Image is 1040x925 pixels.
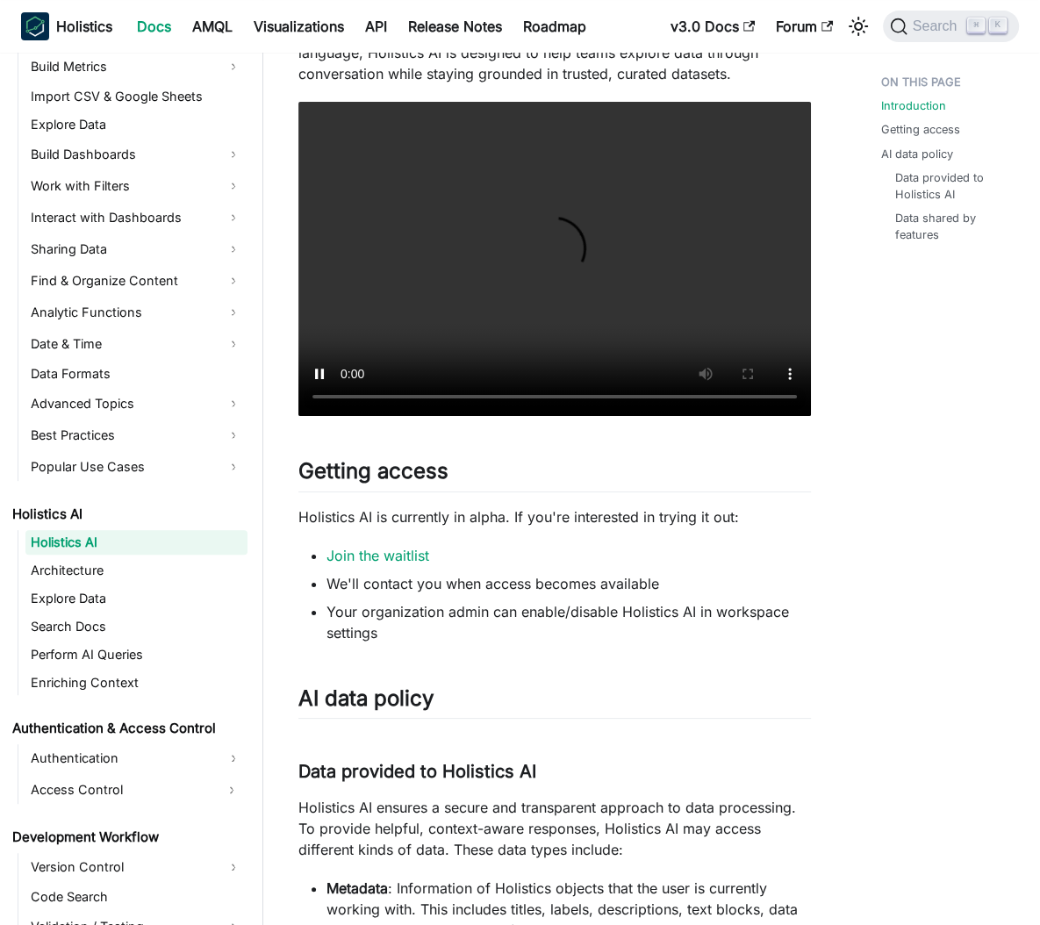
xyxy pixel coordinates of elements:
[25,390,247,418] a: Advanced Topics
[25,530,247,555] a: Holistics AI
[844,12,872,40] button: Switch between dark and light mode (currently light mode)
[21,12,49,40] img: Holistics
[56,16,112,37] b: Holistics
[398,12,513,40] a: Release Notes
[881,146,953,162] a: AI data policy
[355,12,398,40] a: API
[326,601,811,643] li: Your organization admin can enable/disable Holistics AI in workspace settings
[25,53,247,81] a: Build Metrics
[25,421,247,449] a: Best Practices
[25,362,247,386] a: Data Formats
[25,140,247,169] a: Build Dashboards
[7,502,247,527] a: Holistics AI
[21,12,112,40] a: HolisticsHolistics
[25,885,247,909] a: Code Search
[25,172,247,200] a: Work with Filters
[298,21,811,84] p: Built on top of our governed semantic layer and composable query language, Holistics AI is design...
[895,169,1005,203] a: Data provided to Holistics AI
[660,12,765,40] a: v3.0 Docs
[25,84,247,109] a: Import CSV & Google Sheets
[25,453,247,481] a: Popular Use Cases
[326,879,388,897] strong: Metadata
[883,11,1019,42] button: Search (Command+K)
[765,12,843,40] a: Forum
[25,267,247,295] a: Find & Organize Content
[25,776,216,804] a: Access Control
[25,298,247,326] a: Analytic Functions
[182,12,243,40] a: AMQL
[967,18,985,33] kbd: ⌘
[7,716,247,741] a: Authentication & Access Control
[25,642,247,667] a: Perform AI Queries
[25,235,247,263] a: Sharing Data
[326,547,429,564] a: Join the waitlist
[25,586,247,611] a: Explore Data
[907,18,968,34] span: Search
[881,97,946,114] a: Introduction
[881,121,960,138] a: Getting access
[895,210,1005,243] a: Data shared by features
[25,744,247,772] a: Authentication
[216,776,247,804] button: Expand sidebar category 'Access Control'
[298,797,811,860] p: Holistics AI ensures a secure and transparent approach to data processing. To provide helpful, co...
[298,102,811,416] video: Your browser does not support embedding video, but you can .
[298,506,811,527] p: Holistics AI is currently in alpha. If you're interested in trying it out:
[298,685,811,719] h2: AI data policy
[326,573,811,594] li: We'll contact you when access becomes available
[25,112,247,137] a: Explore Data
[25,614,247,639] a: Search Docs
[25,558,247,583] a: Architecture
[25,204,247,232] a: Interact with Dashboards
[25,330,247,358] a: Date & Time
[989,18,1007,33] kbd: K
[243,12,355,40] a: Visualizations
[25,670,247,695] a: Enriching Context
[7,825,247,850] a: Development Workflow
[298,458,811,491] h2: Getting access
[298,761,811,783] h3: Data provided to Holistics AI
[126,12,182,40] a: Docs
[25,853,247,881] a: Version Control
[513,12,597,40] a: Roadmap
